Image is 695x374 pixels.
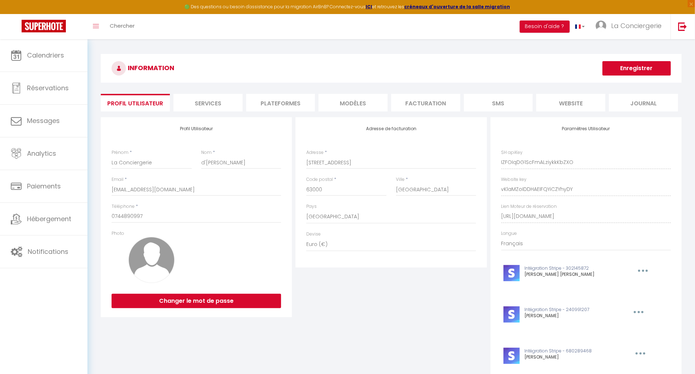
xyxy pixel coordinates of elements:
[22,20,66,32] img: Super Booking
[391,94,460,111] li: Facturation
[306,176,333,183] label: Code postal
[101,94,170,111] li: Profil Utilisateur
[504,306,520,323] img: stripe-logo.jpeg
[27,149,56,158] span: Analytics
[525,265,622,272] p: Intégration Stripe - 302145872
[404,4,510,10] a: créneaux d'ouverture de la salle migration
[609,94,678,111] li: Journal
[173,94,243,111] li: Services
[6,3,27,24] button: Ouvrir le widget de chat LiveChat
[501,176,527,183] label: Website key
[536,94,605,111] li: website
[603,61,671,76] button: Enregistrer
[366,4,372,10] a: ICI
[501,126,671,131] h4: Paramètres Utilisateur
[501,230,517,237] label: Langue
[104,14,140,39] a: Chercher
[112,230,124,237] label: Photo
[611,21,662,30] span: La Conciergerie
[128,237,175,283] img: avatar.png
[525,348,619,355] p: Intégration Stripe - 680289468
[112,126,281,131] h4: Profil Utilisateur
[525,271,595,277] span: [PERSON_NAME] [PERSON_NAME]
[678,22,687,31] img: logout
[464,94,533,111] li: SMS
[590,14,671,39] a: ... La Conciergerie
[101,54,682,83] h3: INFORMATION
[504,265,520,281] img: stripe-logo.jpeg
[525,306,617,313] p: Intégration Stripe - 240991207
[27,83,69,92] span: Réservations
[306,203,317,210] label: Pays
[27,182,61,191] span: Paiements
[27,51,64,60] span: Calendriers
[246,94,315,111] li: Plateformes
[28,247,68,256] span: Notifications
[504,348,520,364] img: stripe-logo.jpeg
[27,116,60,125] span: Messages
[201,149,212,156] label: Nom
[525,313,559,319] span: [PERSON_NAME]
[501,203,557,210] label: Lien Moteur de réservation
[27,214,71,223] span: Hébergement
[112,149,128,156] label: Prénom
[396,176,405,183] label: Ville
[596,20,606,31] img: ...
[306,126,476,131] h4: Adresse de facturation
[112,176,123,183] label: Email
[501,149,523,156] label: SH apiKey
[112,203,135,210] label: Téléphone
[306,149,324,156] label: Adresse
[525,354,559,360] span: [PERSON_NAME]
[319,94,388,111] li: MODÈLES
[110,22,135,29] span: Chercher
[520,20,570,33] button: Besoin d'aide ?
[112,294,281,308] button: Changer le mot de passe
[306,231,321,238] label: Devise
